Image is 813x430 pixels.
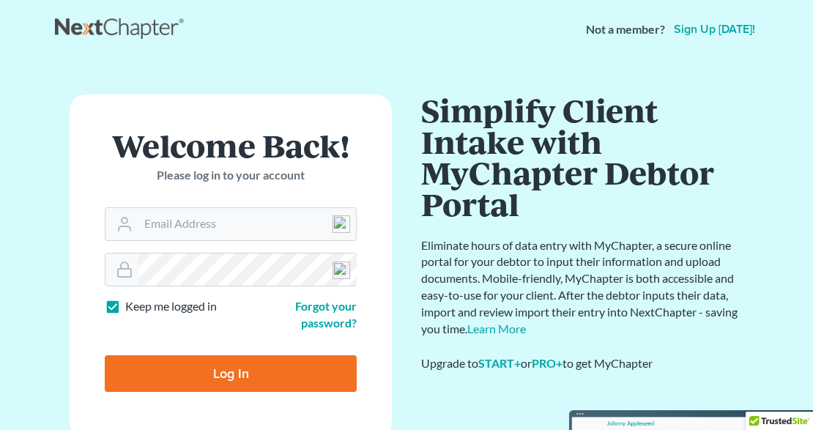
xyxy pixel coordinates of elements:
[532,356,563,370] a: PRO+
[421,237,743,338] p: Eliminate hours of data entry with MyChapter, a secure online portal for your debtor to input the...
[105,167,357,184] p: Please log in to your account
[421,355,743,372] div: Upgrade to or to get MyChapter
[295,299,357,330] a: Forgot your password?
[333,215,350,233] img: npw-badge-icon-locked.svg
[671,23,758,35] a: Sign up [DATE]!
[586,21,665,38] strong: Not a member?
[421,94,743,220] h1: Simplify Client Intake with MyChapter Debtor Portal
[105,130,357,161] h1: Welcome Back!
[138,208,356,240] input: Email Address
[105,355,357,392] input: Log In
[478,356,521,370] a: START+
[333,262,350,279] img: npw-badge-icon-locked.svg
[125,298,217,315] label: Keep me logged in
[467,322,526,336] a: Learn More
